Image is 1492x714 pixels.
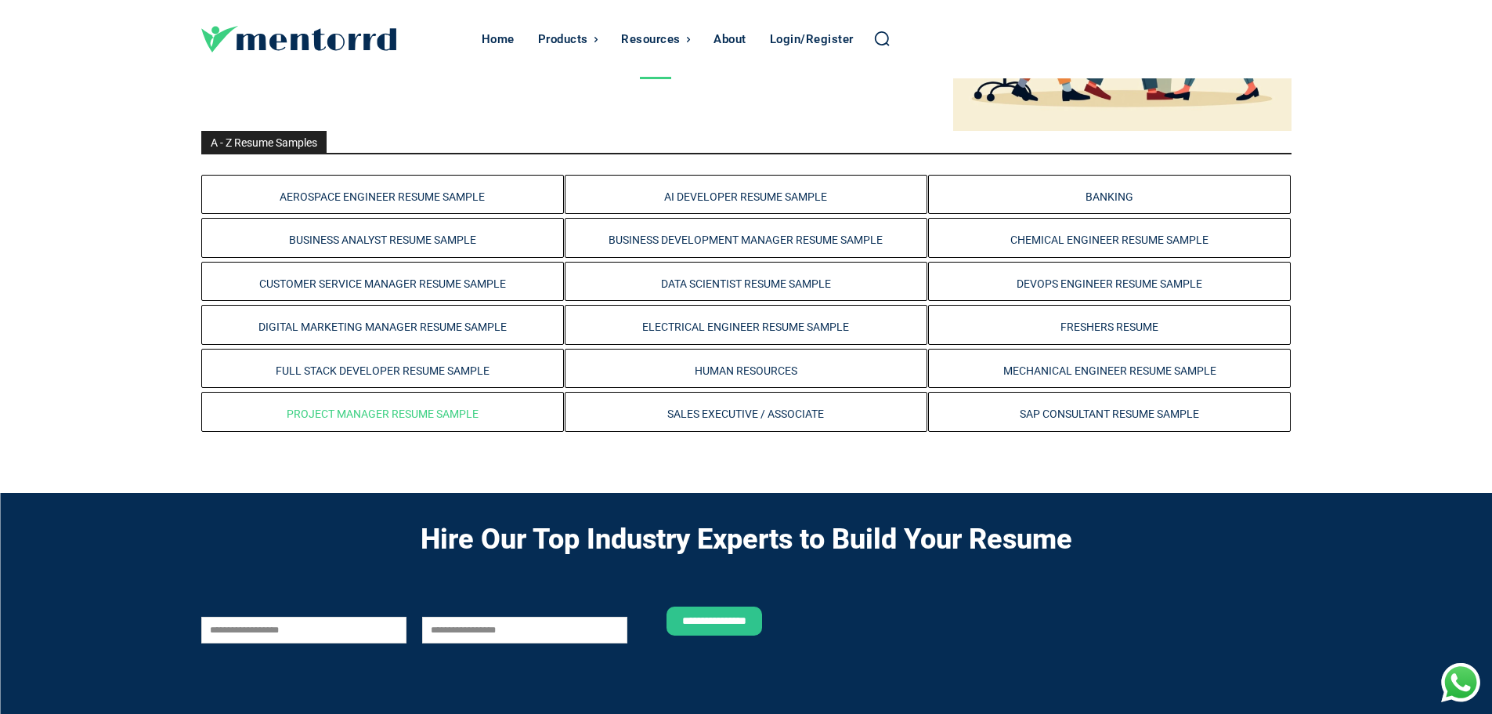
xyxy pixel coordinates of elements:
span: A - Z Resume Samples [201,131,327,153]
a: Project Manager Resume Sample [287,408,479,420]
a: Banking [1086,190,1133,203]
a: SAP Consultant Resume Sample [1020,408,1199,420]
a: Human Resources [695,364,797,377]
a: Search [873,30,891,47]
a: Devops Engineer Resume Sample [1017,277,1202,290]
form: Contact form [201,586,1292,654]
a: Full Stack Developer Resume Sample [276,364,490,377]
a: Logo [201,26,474,53]
a: Aerospace Engineer Resume Sample [280,190,485,203]
div: Chat with Us [1441,663,1480,702]
a: Digital Marketing Manager Resume Sample [258,321,507,333]
a: Customer Service Manager Resume Sample [259,277,506,290]
a: Business Analyst Resume Sample [289,234,476,246]
a: AI Developer Resume Sample [664,190,827,203]
a: Mechanical Engineer Resume Sample [1003,364,1216,377]
a: Sales Executive / Associate [667,408,824,420]
a: Chemical Engineer Resume Sample [1010,234,1208,246]
a: Business Development Manager Resume Sample [609,234,883,246]
a: Electrical Engineer Resume Sample [642,321,849,333]
a: Freshers Resume [1060,321,1158,333]
h3: Hire Our Top Industry Experts to Build Your Resume [421,524,1072,556]
a: Data Scientist Resume Sample [661,277,831,290]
